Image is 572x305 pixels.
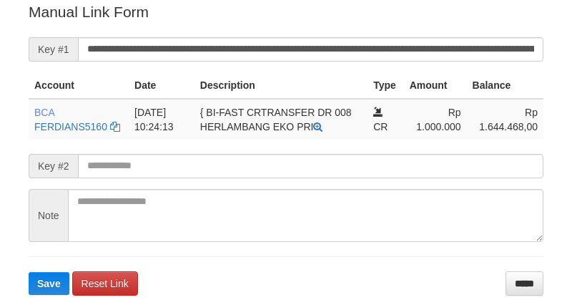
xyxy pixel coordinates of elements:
[467,72,543,99] th: Balance
[373,121,388,132] span: CR
[194,99,368,140] td: { BI-FAST CRTRANSFER DR 008 HERLAMBANG EKO PRI
[72,271,138,296] a: Reset Link
[29,154,78,178] span: Key #2
[129,99,194,140] td: [DATE] 10:24:13
[110,121,120,132] a: Copy FERDIANS5160 to clipboard
[29,189,68,242] span: Note
[404,72,467,99] th: Amount
[404,99,467,140] td: Rp 1.000.000
[29,272,69,295] button: Save
[368,72,404,99] th: Type
[29,1,543,22] p: Manual Link Form
[29,37,78,62] span: Key #1
[37,278,61,289] span: Save
[29,72,129,99] th: Account
[34,121,107,132] a: FERDIANS5160
[34,107,54,118] span: BCA
[467,99,543,140] td: Rp 1.644.468,00
[129,72,194,99] th: Date
[194,72,368,99] th: Description
[82,278,129,289] span: Reset Link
